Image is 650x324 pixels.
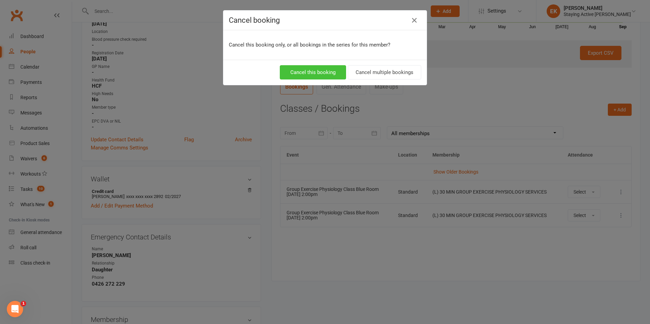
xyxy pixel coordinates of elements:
span: 1 [21,301,26,306]
button: Close [409,15,420,26]
p: Cancel this booking only, or all bookings in the series for this member? [229,41,421,49]
h4: Cancel booking [229,16,421,24]
button: Cancel this booking [280,65,346,79]
iframe: Intercom live chat [7,301,23,317]
button: Cancel multiple bookings [348,65,421,79]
